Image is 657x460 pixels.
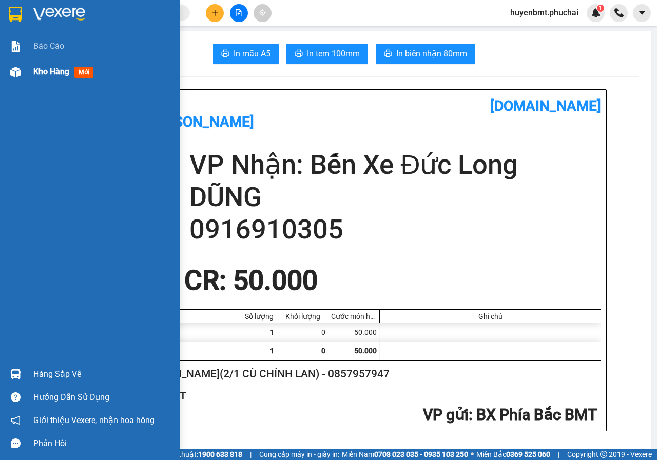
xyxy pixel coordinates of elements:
[198,450,242,458] strong: 1900 633 818
[382,312,598,321] div: Ghi chú
[597,5,604,12] sup: 1
[331,312,377,321] div: Cước món hàng
[87,366,597,383] h2: Người gửi: [PERSON_NAME](2/1 CÙ CHÍNH LAN) - 0857957947
[230,4,248,22] button: file-add
[637,8,647,17] span: caret-down
[614,8,624,17] img: phone-icon
[259,449,339,460] span: Cung cấp máy in - giấy in:
[189,181,601,213] h2: DŨNG
[10,369,21,379] img: warehouse-icon
[277,323,328,342] div: 0
[33,367,172,382] div: Hàng sắp về
[490,97,601,114] b: [DOMAIN_NAME]
[213,44,279,64] button: printerIn mẫu A5
[250,449,252,460] span: |
[506,450,550,458] strong: 0369 525 060
[600,451,607,458] span: copyright
[234,47,270,60] span: In mẫu A5
[244,312,274,321] div: Số lượng
[33,414,154,427] span: Giới thiệu Vexere, nhận hoa hồng
[280,312,325,321] div: Khối lượng
[354,347,377,355] span: 50.000
[591,8,601,17] img: icon-new-feature
[598,5,602,12] span: 1
[259,9,266,16] span: aim
[254,4,272,22] button: aim
[374,450,468,458] strong: 0708 023 035 - 0935 103 250
[5,76,100,90] li: In ngày: 15:59 14/09
[189,149,601,181] h2: VP Nhận: Bến Xe Đức Long
[87,388,597,405] h2: Lấy dọc đường: BMT
[342,449,468,460] span: Miền Nam
[11,438,21,448] span: message
[5,62,100,76] li: [PERSON_NAME]
[74,67,93,78] span: mới
[502,6,587,19] span: huyenbmt.phuchai
[321,347,325,355] span: 0
[33,39,64,52] span: Báo cáo
[295,49,303,59] span: printer
[87,405,597,426] h2: : BX Phía Bắc BMT
[11,415,21,425] span: notification
[476,449,550,460] span: Miền Bắc
[384,49,392,59] span: printer
[307,47,360,60] span: In tem 100mm
[206,4,224,22] button: plus
[221,49,229,59] span: printer
[471,452,474,456] span: ⚪️
[189,213,601,246] h2: 0916910305
[286,44,368,64] button: printerIn tem 100mm
[10,41,21,52] img: solution-icon
[33,67,69,76] span: Kho hàng
[143,113,254,130] b: [PERSON_NAME]
[10,67,21,77] img: warehouse-icon
[241,323,277,342] div: 1
[396,47,467,60] span: In biên nhận 80mm
[328,323,380,342] div: 50.000
[184,265,318,296] span: CR : 50.000
[33,436,172,451] div: Phản hồi
[148,449,242,460] span: Hỗ trợ kỹ thuật:
[376,44,475,64] button: printerIn biên nhận 80mm
[9,7,22,22] img: logo-vxr
[270,347,274,355] span: 1
[558,449,559,460] span: |
[423,406,469,424] span: VP gửi
[33,390,172,405] div: Hướng dẫn sử dụng
[235,9,242,16] span: file-add
[11,392,21,402] span: question-circle
[211,9,219,16] span: plus
[633,4,651,22] button: caret-down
